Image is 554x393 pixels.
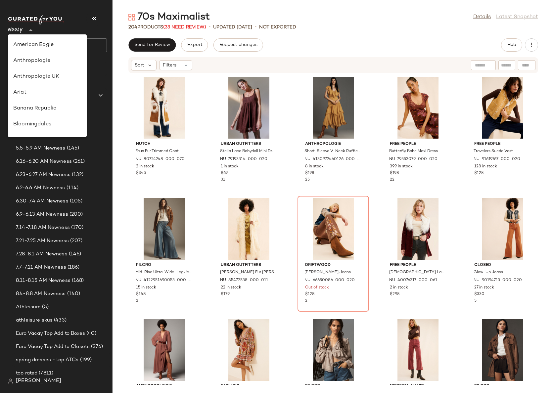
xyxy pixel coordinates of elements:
span: Free People [390,262,446,268]
span: 8.4-8.8 AM Newness [16,290,66,298]
span: 5.26-6.1 AM Newness [16,131,68,139]
div: Products [128,24,206,31]
span: (105) [69,197,83,205]
span: $128 [474,170,484,176]
span: 5.19-5.23 AM Newness [16,118,71,126]
span: Out of stock [305,285,329,291]
span: Filters [163,62,176,69]
span: 22 [390,178,394,182]
span: (261) [72,158,85,165]
span: Pilcro [474,383,531,389]
span: athleisure skus [16,317,53,324]
span: Global Clipboards [23,92,66,99]
span: Euro Vacay Top Add to Closets [16,343,90,351]
span: (190) [71,118,85,126]
span: (200) [68,211,83,218]
span: 25 [305,178,310,182]
img: 91619767_020_b [469,77,536,139]
span: (376) [90,343,103,351]
img: cfy_white_logo.C9jOOHJF.svg [8,15,64,24]
span: NU-79193314-000-020 [220,156,267,162]
span: Travelers Suede Vest [474,149,513,154]
span: 204 [128,25,137,30]
span: NU-91619767-000-020 [474,156,520,162]
span: Short-Sleeve V-Neck Ruffle Midi Dress [304,149,361,154]
span: (114) [65,184,79,192]
p: updated [DATE] [213,24,252,31]
span: Sort [135,62,144,69]
span: top rated [16,370,37,377]
span: (199) [79,356,92,364]
span: (5) [41,303,48,311]
button: Send for Review [128,38,176,52]
span: Hutch [136,141,192,147]
span: Glow-Up Jeans [474,270,503,276]
img: 79193314_020_b2 [215,77,282,139]
span: $179 [221,291,230,297]
span: Export [187,42,202,48]
img: 90194713_020_b [469,198,536,260]
img: svg%3e [8,378,13,384]
span: (132) [70,171,84,179]
div: 70s Maximalist [128,11,210,24]
span: (140) [66,290,80,298]
span: 7.14-7.18 AM Newness [16,224,70,232]
span: Urban Outfitters [221,262,277,268]
span: Dashboard [21,65,47,73]
span: Pilcro [305,383,361,389]
span: (180) [68,131,82,139]
span: Athleisure [16,303,41,311]
img: 4130916210340_020_b [131,319,198,381]
span: [PERSON_NAME] Fur [PERSON_NAME] [220,270,276,276]
span: (33 Need Review) [163,25,206,30]
span: $330 [474,291,485,297]
span: 8.11-8.15 AM Newness [16,277,70,284]
span: 15 in stock [136,285,156,291]
span: 6.2-6.6 AM Newness [16,184,65,192]
span: • [255,23,256,31]
span: 7.21-7.25 AM Newness [16,237,69,245]
img: 66650086_020_b4 [300,198,367,260]
span: Butterfly Babe Maxi Dress [389,149,438,154]
span: $148 [136,291,146,297]
span: NU-40076317-000-061 [389,278,437,284]
span: Euro Vacay Top Add to Boxes [16,330,85,337]
span: 8 in stock [305,164,324,170]
img: 81746935_060_b [385,319,451,381]
span: NU-79553079-000-020 [389,156,438,162]
span: 6.16-6.20 AM Newness [16,158,72,165]
img: 4115929420057_020_b [469,319,536,381]
span: 6.9-6.13 AM Newness [16,211,68,218]
span: [DEMOGRAPHIC_DATA] Lane Faux Fur Collar Jacket [389,270,445,276]
img: 79553079_020_b [385,77,451,139]
span: 2 [136,299,138,303]
span: Pilcro [136,262,192,268]
img: 85472538_011_b [215,198,282,260]
p: Not Exported [259,24,296,31]
span: (150) [70,105,85,112]
span: (40) [85,330,97,337]
span: 399 in stock [390,164,413,170]
span: Request changes [219,42,257,48]
img: 99311029_000_b [215,319,282,381]
img: svg%3e [11,65,17,72]
span: (207) [69,237,83,245]
span: • [209,23,210,31]
span: Anthropologie [136,383,192,389]
span: (145) [66,145,79,152]
span: 27 in stock [474,285,494,291]
span: 2 in stock [390,285,408,291]
span: $345 [136,170,146,176]
a: Details [473,13,491,21]
span: 128 in stock [474,164,497,170]
span: (37) [66,92,76,99]
span: 7.28-8.1 AM Newness [16,250,68,258]
span: All Products [23,78,52,86]
span: 2 in stock [136,164,154,170]
span: NU-4122951690053-000-093 [135,278,192,284]
span: Free People [390,141,446,147]
span: NU-66650086-000-020 [304,278,355,284]
span: Urban Outfitters [221,141,277,147]
span: NU-4130972460126-000-072 [304,156,361,162]
span: 6.23-6.27 AM Newness [16,171,70,179]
